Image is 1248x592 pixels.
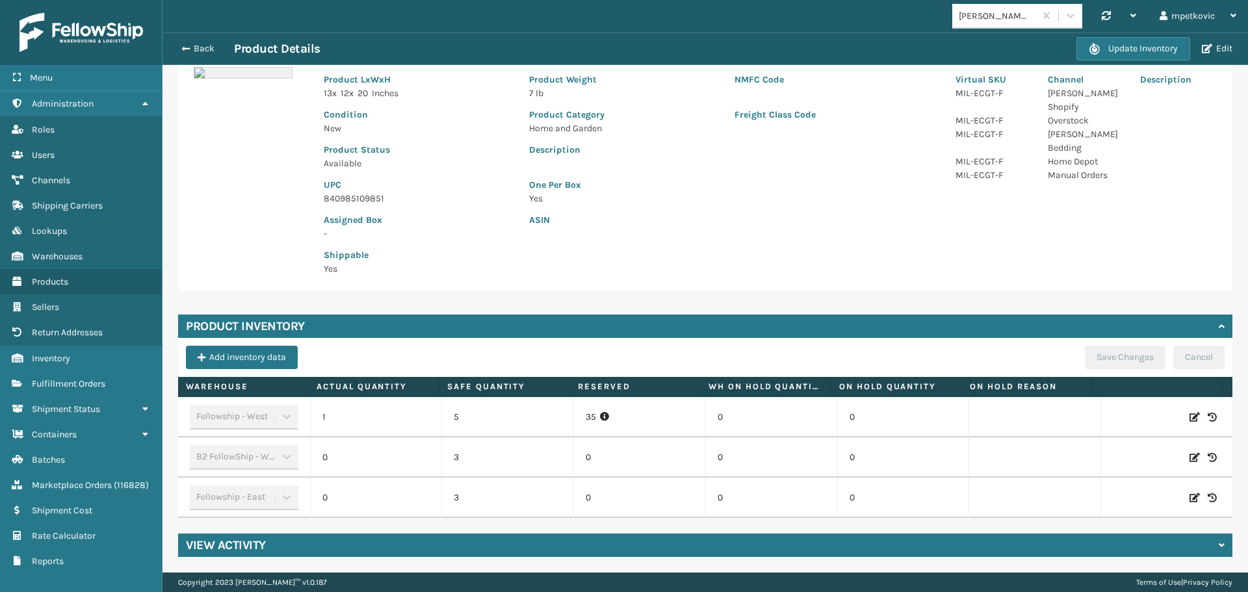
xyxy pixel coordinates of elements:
p: 0 [586,451,694,464]
i: Inventory History [1208,451,1217,464]
p: Copyright 2023 [PERSON_NAME]™ v 1.0.187 [178,573,327,592]
p: Product Category [529,108,719,122]
td: 3 [441,437,573,478]
label: Warehouse [186,381,300,393]
i: Edit [1189,451,1200,464]
i: Edit [1189,491,1200,504]
button: Back [174,43,234,55]
img: logo [19,13,143,52]
td: 0 [837,437,969,478]
p: Manual Orders [1048,168,1124,182]
td: 0 [837,478,969,518]
div: | [1136,573,1232,592]
button: Cancel [1173,346,1225,369]
p: [PERSON_NAME] Shopify [1048,86,1124,114]
span: ( 116828 ) [114,480,149,491]
p: Channel [1048,73,1124,86]
p: Product Status [324,143,513,157]
img: 51104088640_40f294f443_o-scaled-700x700.jpg [194,67,292,79]
label: WH On hold quantity [708,381,823,393]
span: Rate Calculator [32,530,96,541]
h4: Product Inventory [186,318,305,334]
p: Yes [324,262,513,276]
p: Shippable [324,248,513,262]
button: Add inventory data [186,346,298,369]
p: NMFC Code [734,73,924,86]
h4: View Activity [186,537,266,553]
span: Products [32,276,68,287]
p: Home Depot [1048,155,1124,168]
label: On Hold Quantity [839,381,954,393]
td: 0 [837,397,969,437]
a: Terms of Use [1136,578,1181,587]
p: Available [324,157,513,170]
span: Shipping Carriers [32,200,103,211]
td: 5 [441,397,573,437]
span: 12 x [341,88,354,99]
td: 1 [310,397,442,437]
p: UPC [324,178,513,192]
td: 0 [310,437,442,478]
span: Reports [32,556,64,567]
td: 0 [705,478,837,518]
span: Shipment Cost [32,505,92,516]
h3: Product Details [234,41,320,57]
span: Inventory [32,353,70,364]
p: Virtual SKU [955,73,1032,86]
p: Yes [529,192,924,205]
span: Users [32,149,55,161]
p: [PERSON_NAME] Bedding [1048,127,1124,155]
span: Fulfillment Orders [32,378,105,389]
label: On Hold Reason [970,381,1084,393]
span: 7 lb [529,88,543,99]
span: Channels [32,175,70,186]
p: Freight Class Code [734,108,924,122]
span: Roles [32,124,55,135]
p: MIL-ECGT-F [955,168,1032,182]
p: 0 [586,491,694,504]
span: Sellers [32,302,59,313]
p: Home and Garden [529,122,719,135]
label: Actual Quantity [317,381,431,393]
span: Batches [32,454,65,465]
p: 35 [586,411,694,424]
span: Marketplace Orders [32,480,112,491]
p: Description [529,143,924,157]
span: Return Addresses [32,327,103,338]
td: 0 [310,478,442,518]
p: One Per Box [529,178,924,192]
i: Inventory History [1208,491,1217,504]
span: Inches [372,88,398,99]
span: 13 x [324,88,337,99]
p: Product LxWxH [324,73,513,86]
span: Lookups [32,225,67,237]
p: Assigned Box [324,213,513,227]
p: Condition [324,108,513,122]
p: 840985109851 [324,192,513,205]
p: Overstock [1048,114,1124,127]
p: ASIN [529,213,924,227]
button: Save Changes [1085,346,1165,369]
td: 0 [705,397,837,437]
span: Containers [32,429,77,440]
p: - [324,227,513,240]
span: Warehouses [32,251,83,262]
p: MIL-ECGT-F [955,114,1032,127]
span: Shipment Status [32,404,100,415]
i: Edit [1189,411,1200,424]
td: 3 [441,478,573,518]
span: Administration [32,98,94,109]
span: Menu [30,72,53,83]
p: Description [1140,73,1217,86]
button: Update Inventory [1076,37,1190,60]
p: Product Weight [529,73,719,86]
td: 0 [705,437,837,478]
i: Inventory History [1208,411,1217,424]
a: Privacy Policy [1183,578,1232,587]
p: MIL-ECGT-F [955,127,1032,141]
span: 20 [357,88,368,99]
label: Reserved [578,381,692,393]
p: MIL-ECGT-F [955,86,1032,100]
div: [PERSON_NAME] Brands [959,9,1036,23]
p: New [324,122,513,135]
